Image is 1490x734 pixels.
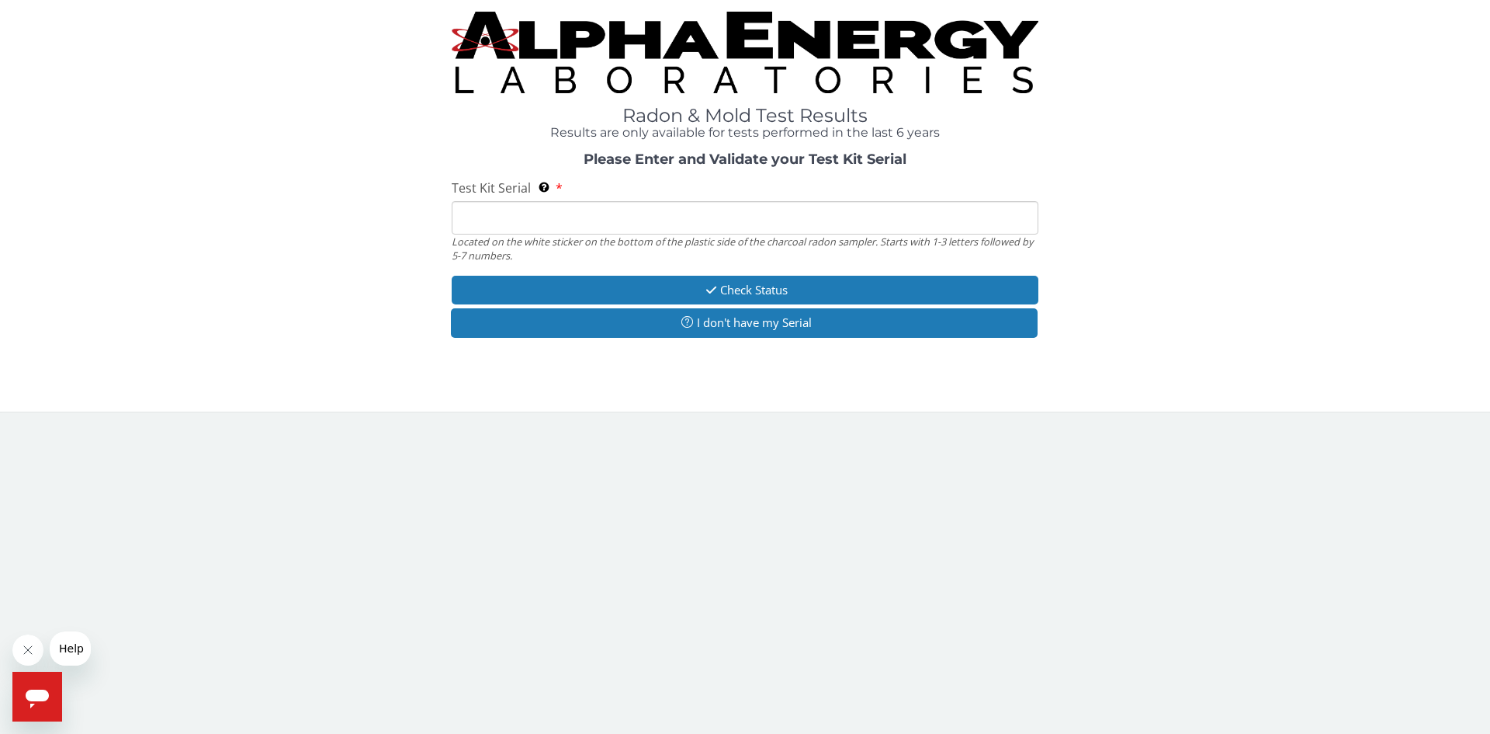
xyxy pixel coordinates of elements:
[452,106,1038,126] h1: Radon & Mold Test Results
[12,635,43,666] iframe: Close message
[452,179,531,197] span: Test Kit Serial
[451,308,1038,337] button: I don't have my Serial
[452,126,1038,140] h4: Results are only available for tests performed in the last 6 years
[452,276,1038,304] button: Check Status
[50,631,91,666] iframe: Message from company
[452,235,1038,263] div: Located on the white sticker on the bottom of the plastic side of the charcoal radon sampler. Sta...
[452,12,1038,93] img: TightCrop.jpg
[584,151,906,168] strong: Please Enter and Validate your Test Kit Serial
[12,672,62,722] iframe: Button to launch messaging window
